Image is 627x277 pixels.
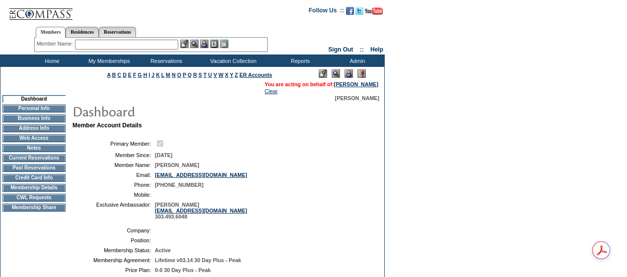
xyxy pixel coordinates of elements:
a: Follow us on Twitter [355,10,363,16]
a: Subscribe to our YouTube Channel [365,10,383,16]
a: Residences [66,27,99,37]
img: Subscribe to our YouTube Channel [365,7,383,15]
td: Follow Us :: [309,6,344,18]
img: Become our fan on Facebook [346,7,354,15]
img: Follow us on Twitter [355,7,363,15]
img: Impersonate [200,40,209,48]
span: :: [360,46,364,53]
img: b_edit.gif [180,40,189,48]
a: Help [370,46,383,53]
img: Reservations [210,40,218,48]
a: Members [36,27,66,38]
a: Become our fan on Facebook [346,10,354,16]
a: Sign Out [328,46,353,53]
div: Member Name: [37,40,75,48]
img: b_calculator.gif [220,40,228,48]
img: View [190,40,199,48]
a: Reservations [99,27,136,37]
